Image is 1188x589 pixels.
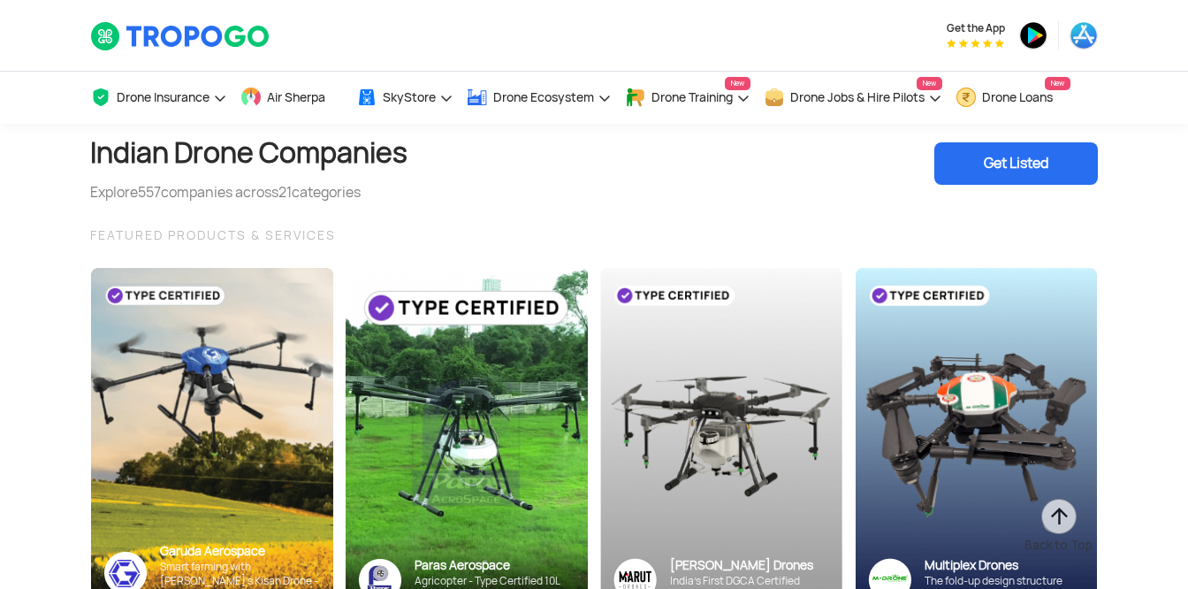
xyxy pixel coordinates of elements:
div: Explore companies across categories [90,182,407,203]
a: SkyStore [356,72,453,124]
span: Drone Insurance [117,90,209,104]
a: Air Sherpa [240,72,343,124]
div: Multiplex Drones [925,557,1084,574]
span: Drone Ecosystem [493,90,594,104]
div: Paras Aerospace [415,557,575,574]
div: FEATURED PRODUCTS & SERVICES [90,225,1098,246]
span: Drone Training [651,90,733,104]
span: Air Sherpa [267,90,325,104]
span: New [725,77,750,90]
img: ic_appstore.png [1070,21,1098,50]
span: Get the App [947,21,1005,35]
div: Get Listed [934,142,1098,185]
span: Drone Jobs & Hire Pilots [790,90,925,104]
img: ic_playstore.png [1019,21,1047,50]
a: Drone Ecosystem [467,72,612,124]
span: SkyStore [383,90,436,104]
span: New [917,77,942,90]
a: Drone Jobs & Hire PilotsNew [764,72,942,124]
span: Drone Loans [982,90,1053,104]
span: 557 [138,183,161,202]
div: [PERSON_NAME] Drones [670,557,829,574]
h1: Indian Drone Companies [90,124,407,182]
img: App Raking [947,39,1004,48]
a: Drone Insurance [90,72,227,124]
div: Garuda Aerospace [160,543,320,560]
img: ic_arrow-up.png [1039,497,1078,536]
a: Drone TrainingNew [625,72,750,124]
span: 21 [278,183,292,202]
img: TropoGo Logo [90,21,271,51]
span: New [1045,77,1070,90]
div: Back to Top [1024,536,1093,554]
a: Drone LoansNew [956,72,1070,124]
